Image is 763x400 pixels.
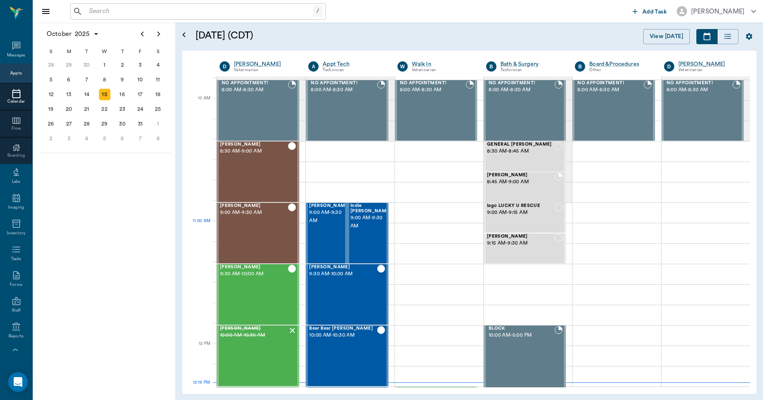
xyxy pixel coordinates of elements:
[670,4,763,19] button: [PERSON_NAME]
[487,234,554,239] span: [PERSON_NAME]
[189,339,210,360] div: 12 PM
[220,61,230,72] div: D
[323,60,385,68] a: Appt Tech
[309,203,350,209] span: [PERSON_NAME]
[150,26,167,42] button: Next page
[489,86,554,94] span: 8:00 AM - 8:30 AM
[489,326,554,331] span: BLOCK
[217,325,299,387] div: NO_SHOW, 10:00 AM - 10:30 AM
[484,202,566,233] div: NOT_CONFIRMED, 9:00 AM - 9:15 AM
[63,59,74,71] div: Monday, September 29, 2025
[234,60,296,68] a: [PERSON_NAME]
[234,67,296,74] div: Veterinarian
[662,80,744,141] div: BOOKED, 8:00 AM - 8:30 AM
[81,89,92,100] div: Tuesday, October 14, 2025
[78,45,96,58] div: T
[149,45,167,58] div: S
[152,118,164,130] div: Saturday, November 1, 2025
[152,133,164,144] div: Saturday, November 8, 2025
[86,6,313,17] input: Search
[8,372,28,392] div: Open Intercom Messenger
[12,308,20,314] div: Staff
[222,81,288,86] span: NO APPOINTMENT!
[135,74,146,85] div: Friday, October 10, 2025
[323,67,385,74] div: Technician
[135,118,146,130] div: Friday, October 31, 2025
[309,270,377,278] span: 9:30 AM - 10:00 AM
[306,80,388,141] div: BOOKED, 8:00 AM - 8:30 AM
[678,60,741,68] a: [PERSON_NAME]
[63,133,74,144] div: Monday, November 3, 2025
[135,59,146,71] div: Friday, October 3, 2025
[313,6,322,17] div: /
[395,80,477,141] div: BOOKED, 8:00 AM - 8:30 AM
[12,179,20,185] div: Labs
[99,103,110,115] div: Wednesday, October 22, 2025
[10,282,22,288] div: Forms
[189,94,210,115] div: 10 AM
[629,4,670,19] button: Add Task
[572,80,655,141] div: BOOKED, 8:00 AM - 8:30 AM
[135,89,146,100] div: Friday, October 17, 2025
[81,103,92,115] div: Tuesday, October 21, 2025
[311,86,377,94] span: 8:00 AM - 8:30 AM
[117,103,128,115] div: Thursday, October 23, 2025
[220,270,288,278] span: 9:30 AM - 10:00 AM
[217,264,299,325] div: CHECKED_OUT, 9:30 AM - 10:00 AM
[7,230,25,236] div: Inventory
[487,209,554,217] span: 9:00 AM - 9:15 AM
[73,28,91,40] span: 2025
[217,80,299,141] div: BOOKED, 8:00 AM - 8:30 AM
[113,45,131,58] div: T
[306,202,347,264] div: CHECKED_OUT, 9:00 AM - 9:30 AM
[43,26,103,42] button: October2025
[45,28,73,40] span: October
[487,142,554,147] span: GENERAL [PERSON_NAME]
[678,67,741,74] div: Veterinarian
[500,67,563,74] div: Technician
[667,86,732,94] span: 8:00 AM - 8:30 AM
[131,45,149,58] div: F
[217,141,299,202] div: CHECKED_OUT, 8:30 AM - 9:00 AM
[7,52,26,58] div: Messages
[220,331,288,339] span: 10:00 AM - 10:30 AM
[117,74,128,85] div: Thursday, October 9, 2025
[189,217,210,237] div: 11 AM
[350,214,391,230] span: 9:00 AM - 9:30 AM
[309,209,350,225] span: 9:00 AM - 9:30 AM
[63,103,74,115] div: Monday, October 20, 2025
[220,203,288,209] span: [PERSON_NAME]
[487,178,554,186] span: 8:45 AM - 9:00 AM
[220,265,288,270] span: [PERSON_NAME]
[412,60,474,68] div: Walk In
[484,172,566,202] div: BOOKED, 8:45 AM - 9:00 AM
[577,86,643,94] span: 8:00 AM - 8:30 AM
[99,59,110,71] div: Wednesday, October 1, 2025
[117,133,128,144] div: Thursday, November 6, 2025
[117,118,128,130] div: Thursday, October 30, 2025
[11,256,21,262] div: Tasks
[81,133,92,144] div: Tuesday, November 4, 2025
[45,74,57,85] div: Sunday, October 5, 2025
[577,81,643,86] span: NO APPOINTMENT!
[81,59,92,71] div: Tuesday, September 30, 2025
[152,89,164,100] div: Saturday, October 18, 2025
[484,233,566,264] div: NOT_CONFIRMED, 9:15 AM - 9:30 AM
[45,103,57,115] div: Sunday, October 19, 2025
[45,118,57,130] div: Sunday, October 26, 2025
[589,60,651,68] a: Board &Procedures
[99,89,110,100] div: Today, Wednesday, October 15, 2025
[9,333,24,339] div: Reports
[500,60,563,68] div: Bath & Surgery
[489,331,554,339] span: 10:00 AM - 5:00 PM
[308,61,319,72] div: A
[63,118,74,130] div: Monday, October 27, 2025
[152,103,164,115] div: Saturday, October 25, 2025
[487,203,554,209] span: Iago LUCKY U RESCUE
[99,133,110,144] div: Wednesday, November 5, 2025
[400,86,466,94] span: 8:00 AM - 8:30 AM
